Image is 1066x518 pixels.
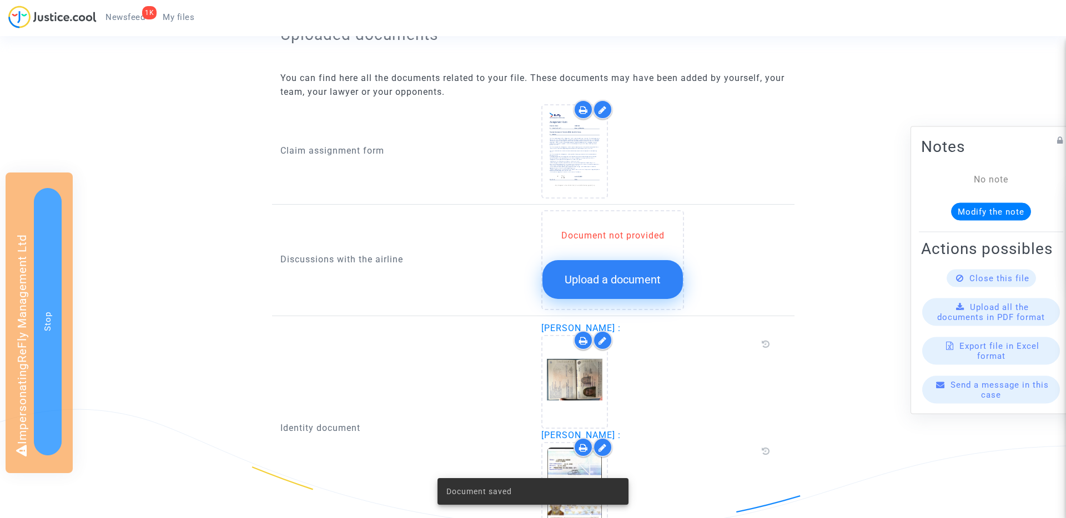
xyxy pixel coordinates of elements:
[542,229,683,242] div: Document not provided
[280,252,525,266] p: Discussions with the airline
[921,137,1061,156] h2: Notes
[280,421,525,435] p: Identity document
[921,239,1061,258] h2: Actions possibles
[280,73,785,97] span: You can find here all the documents related to your file. These documents may have been added by ...
[446,486,512,497] span: Document saved
[154,9,203,26] a: My files
[8,6,97,28] img: jc-logo.svg
[951,203,1031,221] button: Modify the note
[937,302,1045,322] span: Upload all the documents in PDF format
[105,12,145,22] span: Newsfeed
[43,312,53,331] span: Stop
[34,188,62,455] button: Stop
[6,172,73,473] div: Impersonating
[969,273,1029,283] span: Close this file
[163,12,194,22] span: My files
[565,273,661,286] span: Upload a document
[959,341,1039,361] span: Export file in Excel format
[97,9,154,26] a: 1KNewsfeed
[142,6,157,19] div: 1K
[938,173,1044,186] div: No note
[541,430,621,440] span: [PERSON_NAME] :
[541,323,621,333] span: [PERSON_NAME] :
[542,260,683,299] button: Upload a document
[951,380,1049,400] span: Send a message in this case
[280,144,525,158] p: Claim assignment form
